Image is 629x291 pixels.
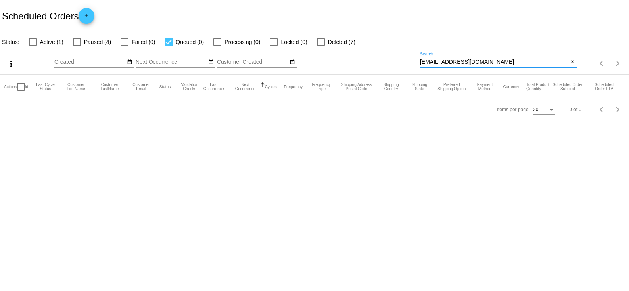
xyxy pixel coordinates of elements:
button: Change sorting for ShippingCountry [380,82,402,91]
button: Previous page [594,55,610,71]
input: Customer Created [217,59,288,65]
div: Items per page: [497,107,530,112]
mat-header-cell: Total Product Quantity [526,75,552,99]
button: Clear [568,58,577,67]
button: Previous page [594,102,610,118]
button: Change sorting for Cycles [265,84,277,89]
button: Change sorting for LifetimeValue [590,82,617,91]
button: Change sorting for ShippingState [409,82,430,91]
input: Search [420,59,568,65]
button: Change sorting for LastOccurrenceUtc [201,82,226,91]
button: Next page [610,55,626,71]
input: Next Occurrence [136,59,207,65]
button: Next page [610,102,626,118]
span: 20 [533,107,538,112]
button: Change sorting for ShippingPostcode [340,82,373,91]
button: Change sorting for FrequencyType [310,82,333,91]
mat-icon: more_vert [6,59,16,68]
span: Failed (0) [132,37,155,47]
button: Change sorting for NextOccurrenceUtc [233,82,257,91]
h2: Scheduled Orders [2,8,94,24]
span: Deleted (7) [328,37,355,47]
button: Change sorting for LastProcessingCycleId [35,82,56,91]
button: Change sorting for Subtotal [552,82,583,91]
button: Change sorting for CustomerFirstName [63,82,89,91]
span: Locked (0) [281,37,307,47]
span: Status: [2,39,19,45]
button: Change sorting for Frequency [284,84,303,89]
span: Active (1) [40,37,63,47]
mat-icon: close [570,59,575,65]
button: Change sorting for PaymentMethod.Type [474,82,496,91]
button: Change sorting for PreferredShippingOption [437,82,466,91]
mat-icon: date_range [127,59,132,65]
button: Change sorting for CurrencyIso [503,84,519,89]
mat-header-cell: Validation Checks [178,75,201,99]
mat-icon: add [82,13,91,23]
button: Change sorting for Id [25,84,28,89]
mat-icon: date_range [208,59,214,65]
button: Change sorting for CustomerEmail [130,82,152,91]
div: 0 of 0 [570,107,581,112]
button: Change sorting for Status [159,84,171,89]
span: Queued (0) [176,37,204,47]
mat-header-cell: Actions [4,75,17,99]
mat-select: Items per page: [533,107,555,113]
input: Created [54,59,126,65]
span: Paused (4) [84,37,111,47]
span: Processing (0) [224,37,260,47]
mat-icon: date_range [290,59,295,65]
button: Change sorting for CustomerLastName [96,82,123,91]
